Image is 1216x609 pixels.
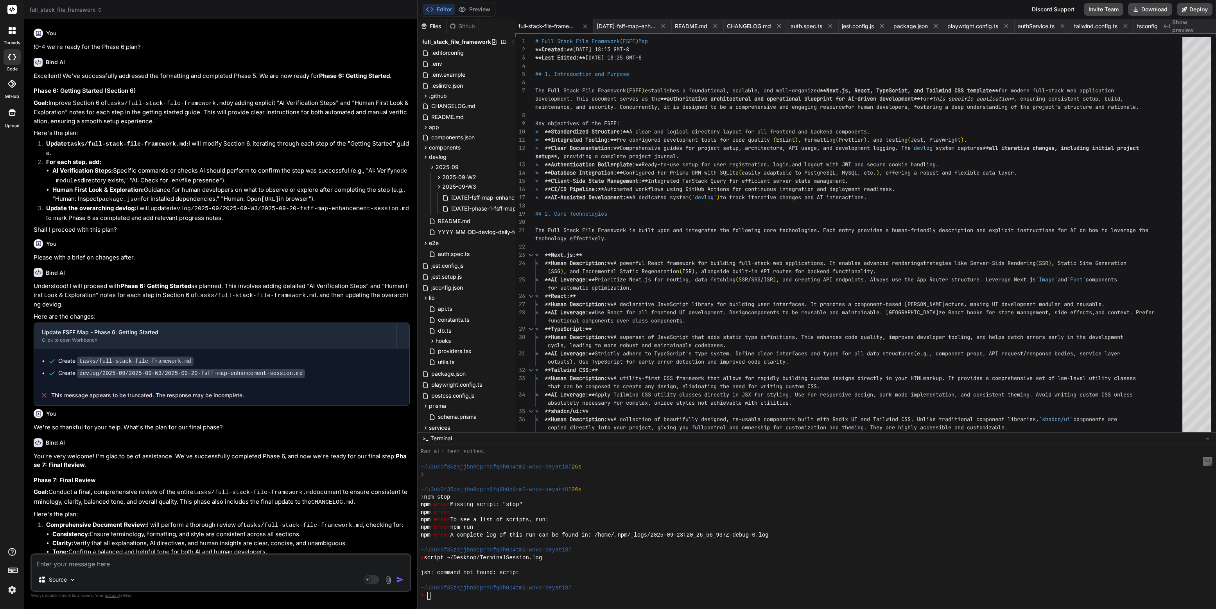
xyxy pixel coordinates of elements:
[170,205,409,212] code: devlog/2025-09/2025-09-W3/2025-09-20-fsff-map-enhancement-session.md
[573,46,629,53] span: [DATE] 18:13 GMT-8
[535,120,620,127] span: Key objectives of the FSFF:
[34,225,410,234] p: Shall I proceed with this plan?
[34,129,410,138] p: Here's the plan:
[429,153,447,161] span: devlog
[52,168,407,184] code: node_modules
[1177,3,1212,16] button: Deploy
[851,268,876,275] span: onality.
[58,369,305,377] div: Create
[864,136,867,143] span: )
[836,136,839,143] span: (
[642,161,792,168] span: Ready-to-use setup for user registration, login,
[34,323,396,349] button: Update FSFF Map - Phase 6: Getting StartedClick to open Workbench
[46,29,57,37] h6: You
[515,333,525,341] div: 30
[515,276,525,284] div: 25
[319,72,390,79] strong: Phase 6: Getting Started
[77,357,194,366] code: tasks/full-stack-file-framework.md
[5,93,19,100] label: GitHub
[551,268,560,275] span: SSG
[1039,416,1073,423] span: `shadcn/ui`
[748,391,904,398] span: X for styling. Use for responsive design, dark mod
[961,136,964,143] span: )
[34,282,410,309] p: Understood! I will proceed with as planned. This involves adding detailed "AI Verification Steps"...
[904,391,1061,398] span: e implementation, and consistent theming. Avoid wr
[46,240,57,248] h6: You
[623,38,635,45] span: FSFF
[1001,103,1139,110] span: ng of the project's structure and rationale.
[515,136,525,144] div: 11
[447,22,479,30] div: Github
[1204,432,1211,445] button: −
[430,261,464,270] span: jest.config.js
[648,177,801,184] span: Integrated TanStack Query for efficient server st
[692,268,695,275] span: )
[535,103,692,110] span: maintenance, and security. Concurrently, it is des
[261,196,279,203] code: [URL]
[168,178,182,184] code: .env
[437,227,545,237] span: YYYY-MM-DD-devlog-daily-template.md
[617,136,770,143] span: Pre-configured development tools for code quality
[545,169,623,176] span: **Database Integration:**
[545,301,613,308] span: **Human Description:**
[437,249,470,259] span: auth.spec.ts
[430,101,476,111] span: CHANGELOG.md
[52,186,410,204] li: Guidance for human developers on what to observe or explore after completing the step (e.g., "Hum...
[423,4,455,15] button: Editor
[704,383,820,390] span: ting the need for writing custom CSS.
[46,158,101,166] strong: For each step, add:
[1128,3,1172,16] button: Download
[1073,350,1120,357] span: , service layer
[51,391,244,399] span: This message appears to be truncated. The response may be incomplete.
[998,87,1114,94] span: for modern full-stack web application
[613,259,767,267] span: A powerful React framework for building full-stac
[429,294,435,302] span: lib
[40,204,410,222] li: I will update to mark Phase 6 as completed and add relevant progress notes.
[46,204,136,212] strong: Update the overarching devlog:
[820,87,976,94] span: **Next.js, React, TypeScript, and Tailwind CSS tem
[437,315,470,324] span: constants.ts
[923,333,1080,341] span: veloper tooling, and helps catch errors early in t
[1027,3,1079,16] div: Discord Support
[548,342,704,349] span: cycle, leading to more robust and maintainable cod
[515,144,525,152] div: 12
[515,111,525,119] div: 8
[52,167,113,174] strong: AI Verification Steps:
[923,416,1039,423] span: like traditional component libraries,
[515,407,525,415] div: 35
[515,292,525,300] div: 26
[1067,276,1086,283] span: `Font`
[545,144,620,151] span: **Clear Documentation:**
[518,22,577,30] span: full-stack-file-framework.md
[613,416,767,423] span: A collection of beautifully designed, re-usable c
[632,194,689,201] span: A dedicated system
[939,309,1095,316] span: ze React hooks for state management, side effects,
[920,95,929,102] span: for
[535,210,607,217] span: ## 2. Core Technologies
[720,194,867,201] span: to track iterative changes and AI interactions.
[545,194,632,201] span: **AI-Assisted Development:**
[40,139,410,158] li: I will modify Section 6, iterating through each step of the "Getting Started" guide.
[515,415,525,423] div: 36
[545,259,613,267] span: **Human Description:**
[560,268,563,275] span: )
[1172,18,1210,34] span: Show preview
[776,136,795,143] span: ESLint
[776,276,933,283] span: , and creating API endpoints. Always use the App R
[679,268,682,275] span: (
[69,577,76,583] img: Pick Models
[5,123,20,129] label: Upload
[735,276,739,283] span: (
[595,276,735,283] span: Prioritize Next.js for routing, data fetching
[585,54,642,61] span: [DATE] 18:25 GMT-8
[430,283,464,292] span: jsconfig.json
[34,253,410,262] p: Please with a brief on changes after.
[42,328,389,336] div: Update FSFF Map - Phase 6: Getting Started
[515,86,525,95] div: 7
[515,366,525,374] div: 32
[767,301,945,308] span: r interfaces. It promotes a component-based [PERSON_NAME]
[545,416,613,423] span: **Human Description:**
[515,202,525,210] div: 18
[120,282,191,290] strong: Phase 6: Getting Started
[526,366,536,374] div: Click to collapse the range.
